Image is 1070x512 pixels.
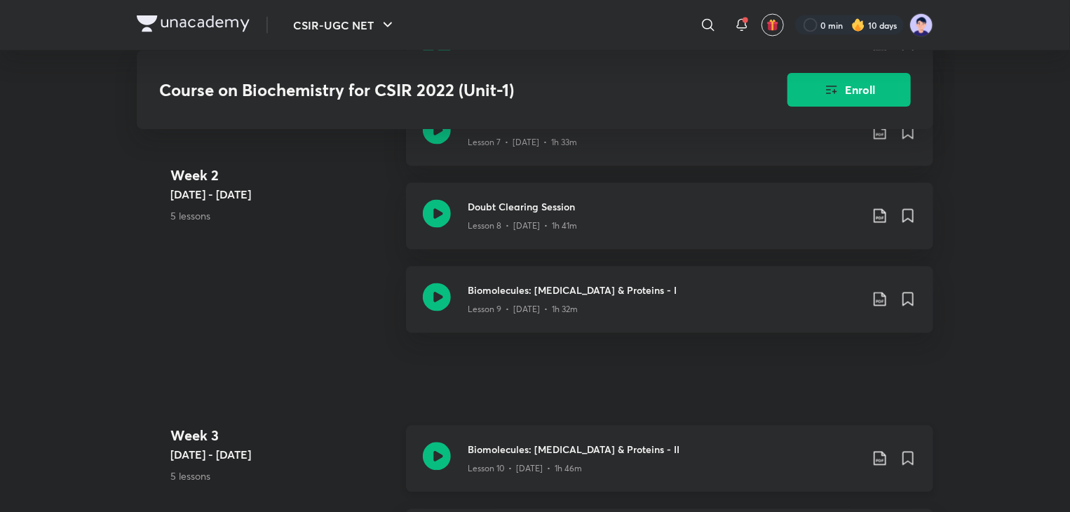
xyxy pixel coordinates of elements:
[761,14,784,36] button: avatar
[468,200,860,215] h3: Doubt Clearing Session
[137,15,250,36] a: Company Logo
[170,469,395,484] p: 5 lessons
[170,165,395,186] h4: Week 2
[137,15,250,32] img: Company Logo
[766,19,779,32] img: avatar
[851,18,865,32] img: streak
[170,186,395,203] h5: [DATE] - [DATE]
[406,426,933,509] a: Biomolecules: [MEDICAL_DATA] & Proteins - IILesson 10 • [DATE] • 1h 46m
[909,13,933,37] img: nidhi shreya
[170,208,395,223] p: 5 lessons
[159,80,708,100] h3: Course on Biochemistry for CSIR 2022 (Unit-1)
[170,426,395,447] h4: Week 3
[406,100,933,183] a: Biochemistry Basics - VILesson 7 • [DATE] • 1h 33m
[468,463,582,476] p: Lesson 10 • [DATE] • 1h 46m
[468,283,860,298] h3: Biomolecules: [MEDICAL_DATA] & Proteins - I
[468,443,860,457] h3: Biomolecules: [MEDICAL_DATA] & Proteins - II
[787,73,911,107] button: Enroll
[468,304,578,316] p: Lesson 9 • [DATE] • 1h 32m
[170,447,395,464] h5: [DATE] - [DATE]
[285,11,405,39] button: CSIR-UGC NET
[406,183,933,267] a: Doubt Clearing SessionLesson 8 • [DATE] • 1h 41m
[406,267,933,350] a: Biomolecules: [MEDICAL_DATA] & Proteins - ILesson 9 • [DATE] • 1h 32m
[468,220,577,233] p: Lesson 8 • [DATE] • 1h 41m
[468,137,577,149] p: Lesson 7 • [DATE] • 1h 33m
